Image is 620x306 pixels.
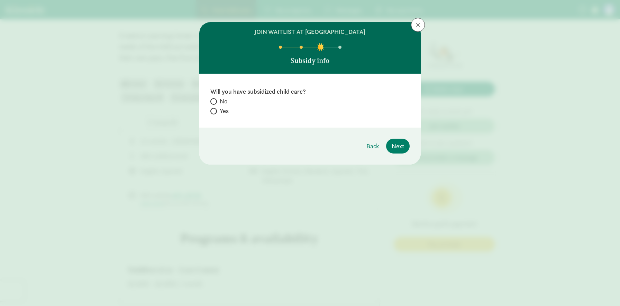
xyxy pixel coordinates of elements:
p: Subsidy info [291,56,329,65]
span: Back [366,141,379,151]
span: Yes [220,107,229,115]
h6: join waitlist at [GEOGRAPHIC_DATA] [255,28,365,36]
label: Will you have subsidized child care? [210,87,410,96]
span: Next [392,141,404,151]
button: Next [386,139,410,154]
button: Back [361,139,385,154]
span: No [220,97,227,105]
